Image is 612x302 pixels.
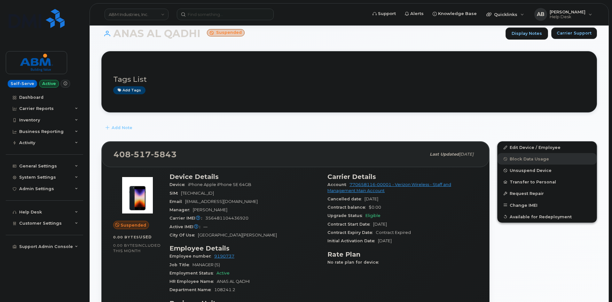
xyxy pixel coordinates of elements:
[498,188,597,199] button: Request Repair
[530,8,597,21] div: Alex Bradshaw
[118,176,157,214] img: image20231002-3703462-10zne2t.jpeg
[188,182,251,187] span: iPhone Apple iPhone SE 64GB
[169,199,185,204] span: Email
[365,213,381,218] span: Eligible
[185,199,258,204] span: [EMAIL_ADDRESS][DOMAIN_NAME]
[482,8,529,21] div: Quicklinks
[459,152,474,157] span: [DATE]
[169,287,214,292] span: Department Name
[169,279,217,284] span: HR Employee Name
[114,150,177,159] span: 408
[131,150,151,159] span: 517
[327,182,349,187] span: Account
[169,182,188,187] span: Device
[121,222,146,228] span: Suspended
[510,168,552,173] span: Unsuspend Device
[192,262,220,267] span: MANAGER (S)
[198,233,277,237] span: [GEOGRAPHIC_DATA][PERSON_NAME]
[177,9,274,20] input: Find something...
[193,207,227,212] span: [PERSON_NAME]
[169,207,193,212] span: Manager
[551,27,597,39] button: Carrier Support
[101,122,138,134] button: Add Note
[498,199,597,211] button: Change IMEI
[169,244,320,252] h3: Employee Details
[430,152,459,157] span: Last updated
[378,11,396,17] span: Support
[169,271,216,275] span: Employment Status
[169,216,205,221] span: Carrier IMEI
[169,262,192,267] span: Job Title
[494,12,517,17] span: Quicklinks
[365,197,378,201] span: [DATE]
[214,254,234,259] a: 9190737
[327,230,376,235] span: Contract Expiry Date
[498,142,597,153] a: Edit Device / Employee
[113,86,145,94] a: Add tags
[537,11,545,18] span: AB
[169,254,214,259] span: Employee number
[550,14,585,19] span: Help Desk
[369,205,381,210] span: $0.00
[151,150,177,159] span: 5843
[400,7,428,20] a: Alerts
[368,7,400,20] a: Support
[139,235,152,239] span: used
[557,30,592,36] span: Carrier Support
[216,271,230,275] span: Active
[428,7,481,20] a: Knowledge Base
[327,222,373,227] span: Contract Start Date
[181,191,214,196] span: [TECHNICAL_ID]
[105,9,169,20] a: ABM Industries, Inc.
[217,279,250,284] span: ANAS AL QADHI
[205,216,248,221] span: 356481104436920
[438,11,477,17] span: Knowledge Base
[207,29,245,36] small: Suspended
[498,153,597,165] button: Block Data Usage
[113,243,137,248] span: 0.00 Bytes
[101,28,502,39] h1: ANAS AL QADHI
[498,211,597,222] button: Available for Redeployment
[113,75,585,83] h3: Tags List
[510,214,572,219] span: Available for Redeployment
[410,11,424,17] span: Alerts
[327,260,382,265] span: No rate plan for device
[169,224,203,229] span: Active IMEI
[376,230,411,235] span: Contract Expired
[327,197,365,201] span: Cancelled date
[550,9,585,14] span: [PERSON_NAME]
[169,233,198,237] span: City Of Use
[169,173,320,181] h3: Device Details
[214,287,235,292] span: 108241.2
[203,224,208,229] span: —
[327,238,378,243] span: Initial Activation Date
[327,251,478,258] h3: Rate Plan
[498,176,597,188] button: Transfer to Personal
[112,125,132,131] span: Add Note
[498,165,597,176] button: Unsuspend Device
[327,182,451,193] a: 770658116-00001 - Verizon Wireless - Staff and Management Main Account
[327,205,369,210] span: Contract balance
[327,173,478,181] h3: Carrier Details
[378,238,392,243] span: [DATE]
[169,191,181,196] span: SIM
[506,27,548,40] a: Display Notes
[113,235,139,239] span: 0.00 Bytes
[373,222,387,227] span: [DATE]
[327,213,365,218] span: Upgrade Status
